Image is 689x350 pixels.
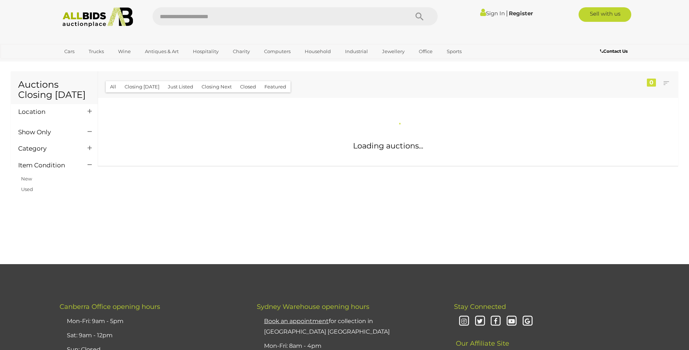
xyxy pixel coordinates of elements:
a: New [21,176,32,182]
img: Allbids.com.au [58,7,137,27]
a: Trucks [84,45,109,57]
a: [GEOGRAPHIC_DATA] [60,57,121,69]
h4: Item Condition [18,162,77,169]
a: Jewellery [377,45,409,57]
a: Sign In [480,10,505,17]
h4: Location [18,108,77,115]
a: Register [509,10,533,17]
h1: Auctions Closing [DATE] [18,80,90,100]
h4: Show Only [18,129,77,136]
span: Canberra Office opening hours [60,303,160,311]
button: Closed [236,81,260,92]
div: 0 [647,79,656,87]
a: Sell with us [579,7,631,22]
a: Book an appointmentfor collection in [GEOGRAPHIC_DATA] [GEOGRAPHIC_DATA] [264,318,390,335]
a: Contact Us [600,47,629,55]
span: Our Affiliate Site [454,329,509,347]
button: Closing Next [197,81,236,92]
h4: Category [18,145,77,152]
li: Mon-Fri: 9am - 5pm [65,314,239,329]
a: Charity [228,45,255,57]
span: Sydney Warehouse opening hours [257,303,369,311]
a: Used [21,186,33,192]
a: Cars [60,45,79,57]
li: Sat: 9am - 12pm [65,329,239,343]
button: Just Listed [163,81,198,92]
i: Twitter [474,315,486,328]
a: Hospitality [188,45,223,57]
i: Facebook [489,315,502,328]
a: Sports [442,45,466,57]
a: Antiques & Art [140,45,183,57]
i: Google [521,315,534,328]
span: | [506,9,508,17]
button: All [106,81,121,92]
a: Industrial [340,45,373,57]
a: Household [300,45,336,57]
u: Book an appointment [264,318,329,325]
i: Youtube [505,315,518,328]
a: Office [414,45,437,57]
button: Featured [260,81,291,92]
span: Loading auctions... [353,141,423,150]
a: Wine [113,45,135,57]
a: Computers [259,45,295,57]
button: Search [401,7,438,25]
button: Closing [DATE] [120,81,164,92]
span: Stay Connected [454,303,506,311]
b: Contact Us [600,48,628,54]
i: Instagram [458,315,470,328]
